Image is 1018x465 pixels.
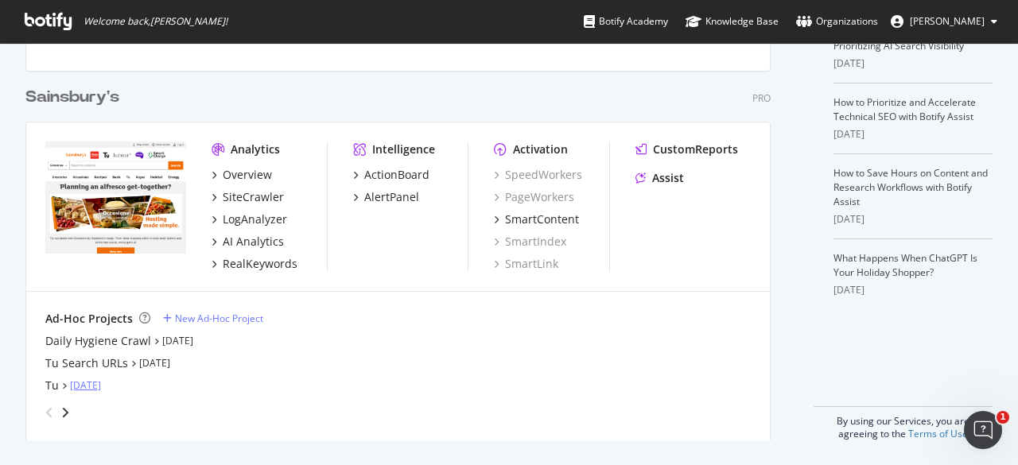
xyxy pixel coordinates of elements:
[997,411,1009,424] span: 1
[364,167,429,183] div: ActionBoard
[584,14,668,29] div: Botify Academy
[353,189,419,205] a: AlertPanel
[25,86,126,109] a: Sainsbury's
[833,283,993,297] div: [DATE]
[505,211,579,227] div: SmartContent
[45,311,133,327] div: Ad-Hoc Projects
[223,189,284,205] div: SiteCrawler
[60,405,71,420] div: angle-right
[163,312,263,325] a: New Ad-Hoc Project
[45,355,128,371] a: Tu Search URLs
[878,9,1010,34] button: [PERSON_NAME]
[833,56,993,71] div: [DATE]
[212,189,284,205] a: SiteCrawler
[70,378,101,392] a: [DATE]
[39,400,60,425] div: angle-left
[212,234,284,250] a: AI Analytics
[353,167,429,183] a: ActionBoard
[494,256,558,272] a: SmartLink
[908,427,968,440] a: Terms of Use
[223,167,272,183] div: Overview
[910,14,985,28] span: Abhishek Hatle
[833,166,988,208] a: How to Save Hours on Content and Research Workflows with Botify Assist
[686,14,779,29] div: Knowledge Base
[212,211,287,227] a: LogAnalyzer
[231,141,280,157] div: Analytics
[513,141,568,157] div: Activation
[494,211,579,227] a: SmartContent
[833,212,993,227] div: [DATE]
[494,167,582,183] a: SpeedWorkers
[223,256,297,272] div: RealKeywords
[833,251,977,279] a: What Happens When ChatGPT Is Your Holiday Shopper?
[635,141,738,157] a: CustomReports
[833,95,976,123] a: How to Prioritize and Accelerate Technical SEO with Botify Assist
[212,167,272,183] a: Overview
[162,334,193,347] a: [DATE]
[796,14,878,29] div: Organizations
[814,406,993,440] div: By using our Services, you are agreeing to the
[45,141,186,254] img: *.sainsburys.co.uk/
[45,333,151,349] a: Daily Hygiene Crawl
[964,411,1002,449] iframe: Intercom live chat
[175,312,263,325] div: New Ad-Hoc Project
[652,170,684,186] div: Assist
[223,211,287,227] div: LogAnalyzer
[139,356,170,370] a: [DATE]
[84,15,227,28] span: Welcome back, [PERSON_NAME] !
[653,141,738,157] div: CustomReports
[212,256,297,272] a: RealKeywords
[223,234,284,250] div: AI Analytics
[752,91,771,105] div: Pro
[25,86,119,109] div: Sainsbury's
[45,378,59,393] a: Tu
[372,141,435,157] div: Intelligence
[364,189,419,205] div: AlertPanel
[635,170,684,186] a: Assist
[494,189,574,205] a: PageWorkers
[833,127,993,141] div: [DATE]
[494,234,566,250] a: SmartIndex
